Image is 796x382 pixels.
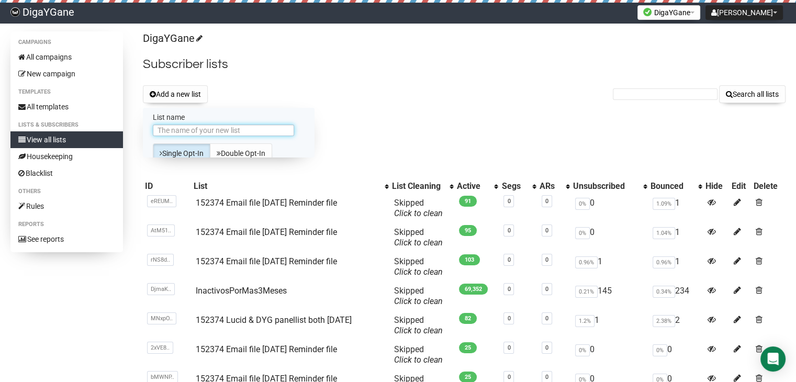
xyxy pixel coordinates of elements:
span: 0% [575,227,590,239]
a: Click to clean [394,267,443,277]
span: 91 [459,196,477,207]
div: Open Intercom Messenger [760,346,786,372]
a: 0 [545,227,548,234]
span: DjmaK.. [147,283,175,295]
span: 0.96% [575,256,598,268]
a: Single Opt-In [153,143,210,163]
a: 152374 Email file [DATE] Reminder file [196,198,337,208]
button: DigaYGane [637,5,700,20]
button: [PERSON_NAME] [705,5,783,20]
th: ID: No sort applied, sorting is disabled [143,179,192,194]
a: Click to clean [394,296,443,306]
a: 0 [507,374,510,380]
span: MNxpO.. [147,312,176,324]
a: Click to clean [394,238,443,248]
li: Reports [10,218,123,231]
div: Bounced [651,181,693,192]
a: 152374 Email file [DATE] Reminder file [196,256,337,266]
td: 1 [648,252,703,282]
td: 0 [571,223,648,252]
li: Campaigns [10,36,123,49]
a: 0 [545,256,548,263]
a: 0 [545,344,548,351]
li: Templates [10,86,123,98]
input: The name of your new list [153,125,294,136]
td: 1 [571,311,648,340]
span: 82 [459,313,477,324]
span: Skipped [394,198,443,218]
span: 2.38% [653,315,675,327]
td: 0 [571,340,648,369]
a: Click to clean [394,208,443,218]
th: List Cleaning: No sort applied, activate to apply an ascending sort [390,179,455,194]
th: Hide: No sort applied, sorting is disabled [703,179,729,194]
th: List: No sort applied, activate to apply an ascending sort [192,179,390,194]
span: 0% [575,198,590,210]
span: 25 [459,342,477,353]
div: Edit [732,181,749,192]
td: 1 [571,252,648,282]
a: InactivosPorMas3Meses [196,286,287,296]
div: Delete [754,181,783,192]
td: 2 [648,311,703,340]
a: Blacklist [10,165,123,182]
div: ID [145,181,189,192]
div: ARs [540,181,560,192]
th: Edit: No sort applied, sorting is disabled [730,179,752,194]
a: 152374 Lucid & DYG panellist both [DATE] [196,315,352,325]
img: f83b26b47af82e482c948364ee7c1d9c [10,7,20,17]
span: eREUM.. [147,195,176,207]
a: 0 [545,286,548,293]
span: Skipped [394,344,443,365]
span: AtM51.. [147,224,175,237]
a: Click to clean [394,355,443,365]
label: List name [153,113,305,122]
a: View all lists [10,131,123,148]
div: Segs [501,181,526,192]
span: 95 [459,225,477,236]
span: 69,352 [459,284,488,295]
div: Hide [705,181,727,192]
span: 0% [575,344,590,356]
div: Unsubscribed [573,181,638,192]
th: Delete: No sort applied, sorting is disabled [752,179,786,194]
span: Skipped [394,315,443,335]
img: favicons [643,8,652,16]
th: Bounced: No sort applied, activate to apply an ascending sort [648,179,703,194]
td: 145 [571,282,648,311]
a: Rules [10,198,123,215]
h2: Subscriber lists [143,55,786,74]
td: 1 [648,194,703,223]
th: Unsubscribed: No sort applied, activate to apply an ascending sort [571,179,648,194]
a: See reports [10,231,123,248]
a: 0 [545,198,548,205]
span: 0.21% [575,286,598,298]
span: 2xVE8.. [147,342,173,354]
a: 0 [507,286,510,293]
a: Click to clean [394,325,443,335]
span: Skipped [394,256,443,277]
a: 152374 Email file [DATE] Reminder file [196,344,337,354]
a: 0 [545,374,548,380]
a: 0 [507,198,510,205]
th: ARs: No sort applied, activate to apply an ascending sort [537,179,571,194]
a: 152374 Email file [DATE] Reminder file [196,227,337,237]
td: 234 [648,282,703,311]
a: 0 [507,315,510,322]
td: 1 [648,223,703,252]
div: List [194,181,379,192]
button: Add a new list [143,85,208,103]
span: Skipped [394,227,443,248]
a: 0 [507,256,510,263]
span: 0.34% [653,286,675,298]
span: Skipped [394,286,443,306]
div: Active [457,181,489,192]
td: 0 [648,340,703,369]
span: 0.96% [653,256,675,268]
li: Others [10,185,123,198]
a: New campaign [10,65,123,82]
a: 0 [507,227,510,234]
a: Double Opt-In [210,143,272,163]
li: Lists & subscribers [10,119,123,131]
th: Segs: No sort applied, activate to apply an ascending sort [499,179,537,194]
